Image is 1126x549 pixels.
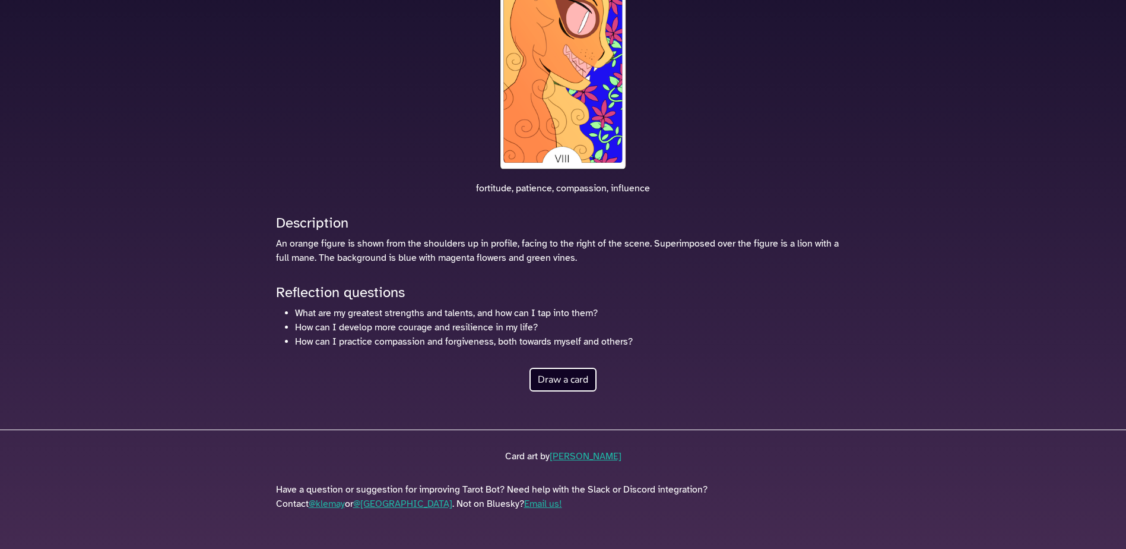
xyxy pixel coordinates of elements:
a: Email us! [524,498,562,510]
a: @klemay [309,498,345,510]
li: What are my greatest strengths and talents, and how can I tap into them? [295,306,851,320]
li: How can I develop more courage and resilience in my life? [295,320,851,335]
p: fortitude, patience, compassion, influence [269,181,858,195]
h4: Reflection questions [276,284,851,301]
li: How can I practice compassion and forgiveness, both towards myself and others? [295,335,851,349]
a: [PERSON_NAME] [550,450,621,462]
p: Have a question or suggestion for improving Tarot Bot? Need help with the Slack or Discord integr... [276,482,851,511]
button: Draw a card [529,368,597,392]
p: An orange figure is shown from the shoulders up in profile, facing to the right of the scene. Sup... [276,236,851,265]
p: Card art by [276,449,851,463]
a: @[GEOGRAPHIC_DATA] [353,498,452,510]
h4: Description [276,214,851,232]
